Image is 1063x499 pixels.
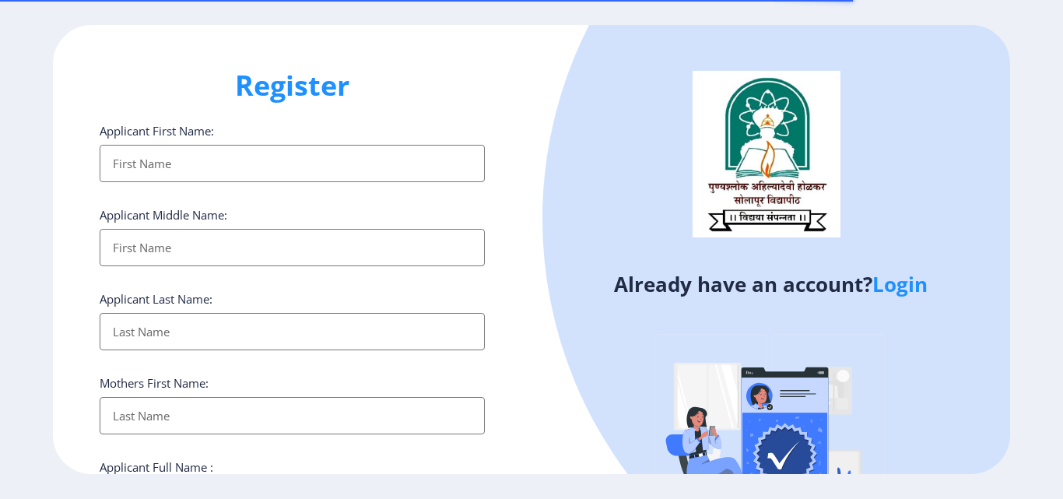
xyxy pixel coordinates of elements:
[100,459,213,490] label: Applicant Full Name : (As on marksheet)
[100,67,485,104] h1: Register
[100,229,485,266] input: First Name
[100,313,485,350] input: Last Name
[100,123,214,139] label: Applicant First Name:
[100,145,485,182] input: First Name
[100,397,485,434] input: Last Name
[543,272,998,297] h4: Already have an account?
[100,207,227,223] label: Applicant Middle Name:
[100,291,212,307] label: Applicant Last Name:
[100,375,209,391] label: Mothers First Name:
[872,270,928,298] a: Login
[693,71,840,237] img: logo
